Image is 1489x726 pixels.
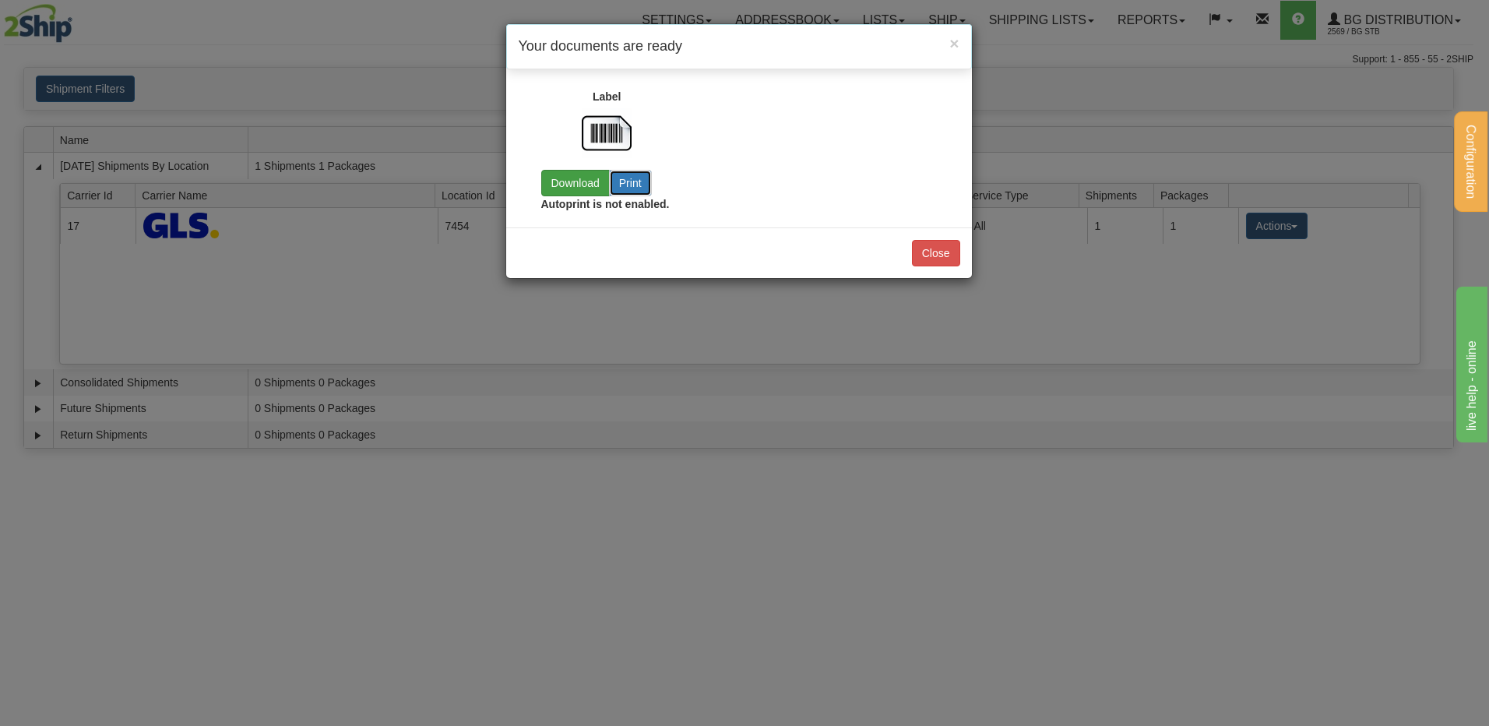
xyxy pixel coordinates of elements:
[1453,284,1487,442] iframe: chat widget
[949,35,959,51] button: Close
[609,170,652,196] button: Print
[541,196,670,212] label: Autoprint is not enabled.
[593,89,621,104] label: Label
[541,170,610,196] a: Download
[12,9,144,28] div: live help - online
[519,37,959,57] h4: Your documents are ready
[1454,111,1487,212] button: Configuration
[949,34,959,52] span: ×
[912,240,960,266] button: Close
